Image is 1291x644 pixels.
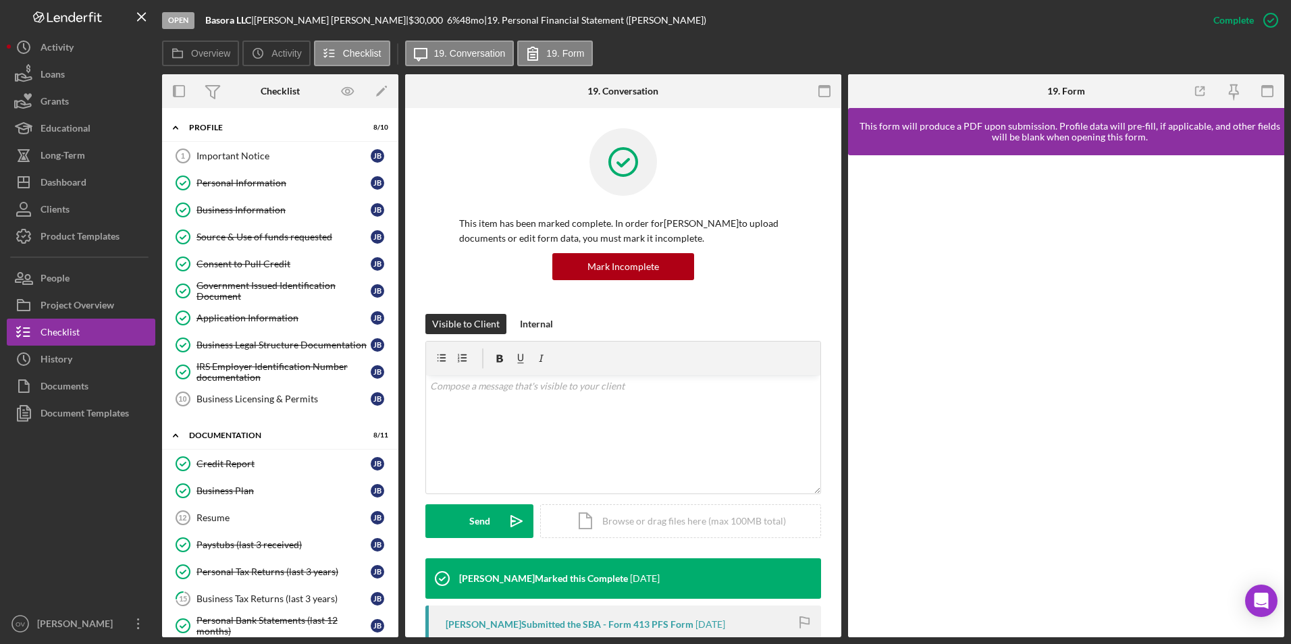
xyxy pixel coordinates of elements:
[261,86,300,97] div: Checklist
[552,253,694,280] button: Mark Incomplete
[205,14,251,26] b: Basora LLC
[1200,7,1284,34] button: Complete
[459,216,787,246] p: This item has been marked complete. In order for [PERSON_NAME] to upload documents or edit form d...
[434,48,506,59] label: 19. Conversation
[178,514,186,522] tspan: 12
[169,477,392,504] a: Business PlanJB
[517,41,593,66] button: 19. Form
[34,610,122,641] div: [PERSON_NAME]
[371,392,384,406] div: J B
[1047,86,1085,97] div: 19. Form
[196,205,371,215] div: Business Information
[364,431,388,439] div: 8 / 11
[169,196,392,223] a: Business InformationJB
[196,313,371,323] div: Application Information
[169,250,392,277] a: Consent to Pull CreditJB
[446,619,693,630] div: [PERSON_NAME] Submitted the SBA - Form 413 PFS Form
[169,304,392,331] a: Application InformationJB
[169,277,392,304] a: Government Issued Identification DocumentJB
[196,178,371,188] div: Personal Information
[371,511,384,525] div: J B
[1213,7,1254,34] div: Complete
[196,232,371,242] div: Source & Use of funds requested
[409,14,443,26] span: $30,000
[169,504,392,531] a: 12ResumeJB
[371,619,384,633] div: J B
[196,566,371,577] div: Personal Tax Returns (last 3 years)
[371,538,384,552] div: J B
[181,152,185,160] tspan: 1
[189,431,354,439] div: Documentation
[169,169,392,196] a: Personal InformationJB
[162,41,239,66] button: Overview
[196,259,371,269] div: Consent to Pull Credit
[254,15,409,26] div: [PERSON_NAME] [PERSON_NAME] |
[169,585,392,612] a: 15Business Tax Returns (last 3 years)JB
[630,573,660,584] time: 2025-09-11 10:10
[371,311,384,325] div: J B
[196,361,371,383] div: IRS Employer Identification Number documentation
[371,484,384,498] div: J B
[364,124,388,132] div: 8 / 10
[371,592,384,606] div: J B
[371,457,384,471] div: J B
[169,531,392,558] a: Paystubs (last 3 received)JB
[425,314,506,334] button: Visible to Client
[169,558,392,585] a: Personal Tax Returns (last 3 years)JB
[371,338,384,352] div: J B
[169,612,392,639] a: Personal Bank Statements (last 12 months)JB
[695,619,725,630] time: 2025-09-10 22:33
[546,48,584,59] label: 19. Form
[169,450,392,477] a: Credit ReportJB
[196,593,371,604] div: Business Tax Returns (last 3 years)
[371,149,384,163] div: J B
[196,512,371,523] div: Resume
[271,48,301,59] label: Activity
[196,485,371,496] div: Business Plan
[196,394,371,404] div: Business Licensing & Permits
[469,504,490,538] div: Send
[371,230,384,244] div: J B
[169,331,392,358] a: Business Legal Structure DocumentationJB
[587,86,658,97] div: 19. Conversation
[371,257,384,271] div: J B
[169,142,392,169] a: 1Important NoticeJB
[460,15,484,26] div: 48 mo
[1245,585,1277,617] div: Open Intercom Messenger
[314,41,390,66] button: Checklist
[196,280,371,302] div: Government Issued Identification Document
[16,620,25,628] text: OV
[196,151,371,161] div: Important Notice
